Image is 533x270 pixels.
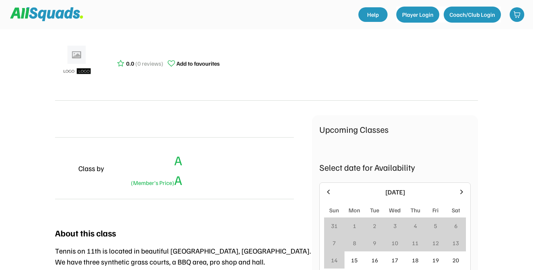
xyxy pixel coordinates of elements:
[55,159,73,177] img: yH5BAEAAAAALAAAAAABAAEAAAIBRAA7
[392,256,398,265] div: 17
[59,43,95,80] img: ui-kit-placeholders-product-5_1200x.webp
[393,221,397,230] div: 3
[412,256,419,265] div: 18
[370,206,379,215] div: Tue
[452,206,460,215] div: Sat
[353,239,356,247] div: 8
[452,256,459,265] div: 20
[432,256,439,265] div: 19
[78,163,104,174] div: Class by
[434,221,437,230] div: 5
[373,239,376,247] div: 9
[126,59,134,68] div: 0.0
[351,256,358,265] div: 15
[414,221,417,230] div: 4
[452,239,459,247] div: 13
[349,206,360,215] div: Mon
[412,239,419,247] div: 11
[358,7,388,22] a: Help
[331,256,338,265] div: 14
[392,239,398,247] div: 10
[55,226,116,239] div: About this class
[513,11,521,18] img: shopping-cart-01%20%281%29.svg
[353,221,356,230] div: 1
[332,239,336,247] div: 7
[444,7,501,23] button: Coach/Club Login
[174,150,182,170] div: A
[319,161,471,174] div: Select date for Availability
[176,59,220,68] div: Add to favourites
[371,256,378,265] div: 16
[10,7,83,21] img: Squad%20Logo.svg
[128,170,182,190] div: A
[135,59,163,68] div: (0 reviews)
[411,206,420,215] div: Thu
[389,206,401,215] div: Wed
[432,239,439,247] div: 12
[319,123,471,136] div: Upcoming Classes
[131,179,174,186] font: (Member's Price)
[336,187,454,197] div: [DATE]
[396,7,439,23] button: Player Login
[432,206,439,215] div: Fri
[331,221,338,230] div: 31
[373,221,376,230] div: 2
[454,221,458,230] div: 6
[329,206,339,215] div: Sun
